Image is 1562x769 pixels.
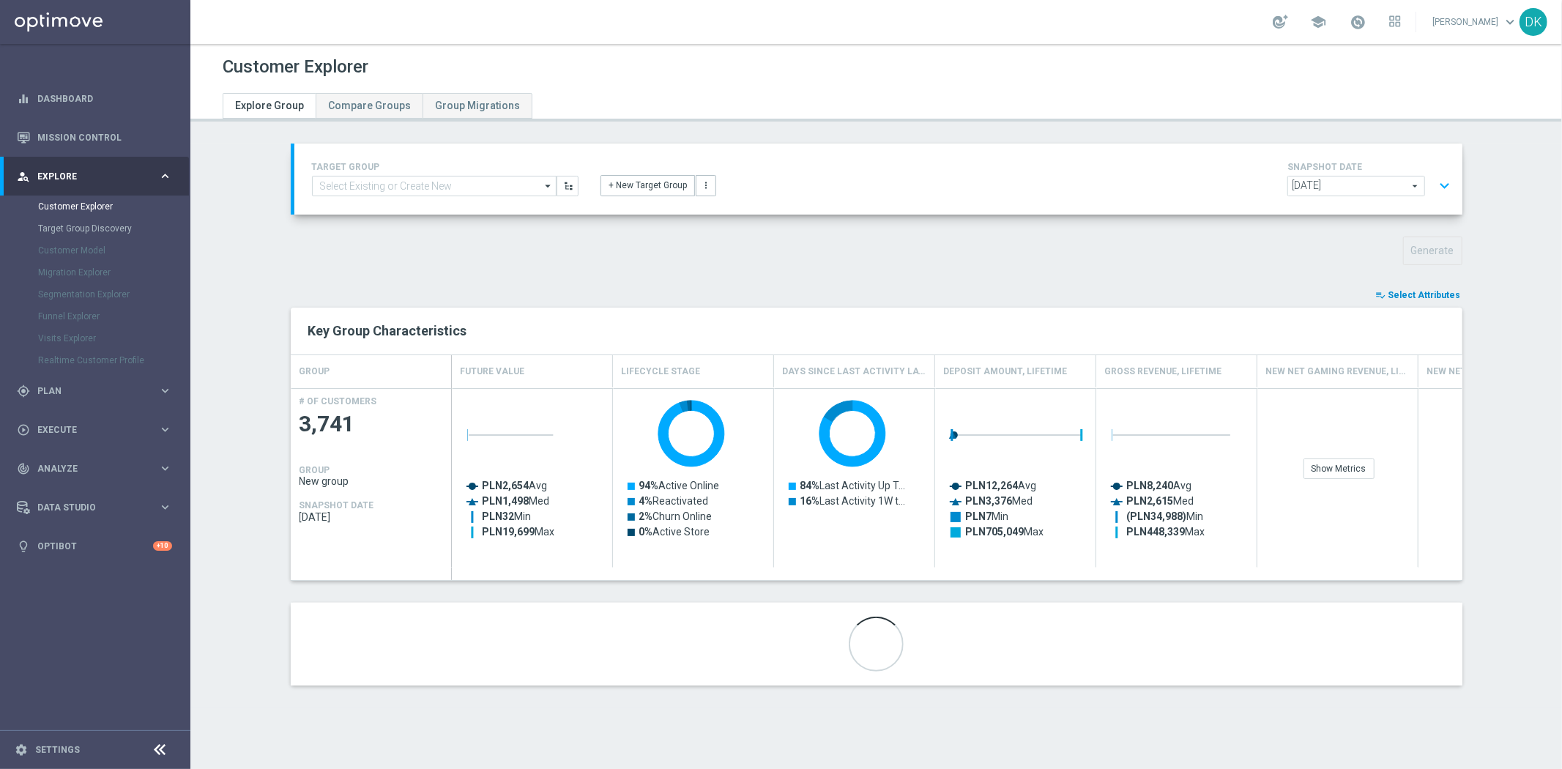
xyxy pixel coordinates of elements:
[1520,8,1547,36] div: DK
[17,462,30,475] i: track_changes
[16,385,173,397] button: gps_fixed Plan keyboard_arrow_right
[482,526,535,538] tspan: PLN19,699
[38,327,189,349] div: Visits Explorer
[482,526,554,538] text: Max
[783,359,926,384] h4: Days Since Last Activity Layer, Non Depositor
[300,465,330,475] h4: GROUP
[38,349,189,371] div: Realtime Customer Profile
[944,359,1068,384] h4: Deposit Amount, Lifetime
[800,480,905,491] text: Last Activity Up T…
[965,526,1024,538] tspan: PLN705,049
[153,541,172,551] div: +10
[639,526,652,538] tspan: 0%
[300,410,443,439] span: 3,741
[1126,526,1185,538] tspan: PLN448,339
[17,540,30,553] i: lightbulb
[35,746,80,754] a: Settings
[17,462,158,475] div: Analyze
[158,384,172,398] i: keyboard_arrow_right
[37,118,172,157] a: Mission Control
[639,480,719,491] text: Active Online
[17,501,158,514] div: Data Studio
[38,239,189,261] div: Customer Model
[38,201,152,212] a: Customer Explorer
[16,132,173,144] button: Mission Control
[328,100,411,111] span: Compare Groups
[461,359,525,384] h4: Future Value
[38,305,189,327] div: Funnel Explorer
[17,118,172,157] div: Mission Control
[965,510,1008,522] text: Min
[639,495,652,507] tspan: 4%
[158,500,172,514] i: keyboard_arrow_right
[17,92,30,105] i: equalizer
[312,158,1445,200] div: TARGET GROUP arrow_drop_down + New Target Group more_vert SNAPSHOT DATE arrow_drop_down expand_more
[800,495,819,507] tspan: 16%
[639,510,652,522] tspan: 2%
[639,510,712,522] text: Churn Online
[16,424,173,436] button: play_circle_outline Execute keyboard_arrow_right
[965,480,1019,491] tspan: PLN12,264
[38,261,189,283] div: Migration Explorer
[965,495,1033,507] text: Med
[17,423,158,436] div: Execute
[37,503,158,512] span: Data Studio
[37,79,172,118] a: Dashboard
[38,218,189,239] div: Target Group Discovery
[158,423,172,436] i: keyboard_arrow_right
[37,426,158,434] span: Execute
[16,171,173,182] button: person_search Explore keyboard_arrow_right
[17,79,172,118] div: Dashboard
[1310,14,1326,30] span: school
[696,175,716,196] button: more_vert
[300,396,377,406] h4: # OF CUSTOMERS
[1376,290,1386,300] i: playlist_add_check
[300,500,374,510] h4: SNAPSHOT DATE
[1126,510,1186,523] tspan: (PLN34,988)
[1375,287,1462,303] button: playlist_add_check Select Attributes
[965,480,1036,491] text: Avg
[600,175,695,196] button: + New Target Group
[1502,14,1518,30] span: keyboard_arrow_down
[312,162,579,172] h4: TARGET GROUP
[965,526,1044,538] text: Max
[482,495,549,507] text: Med
[1126,495,1194,507] text: Med
[16,502,173,513] button: Data Studio keyboard_arrow_right
[482,510,514,522] tspan: PLN32
[1126,510,1203,523] text: Min
[16,540,173,552] button: lightbulb Optibot +10
[17,384,158,398] div: Plan
[639,526,710,538] text: Active Store
[541,177,556,196] i: arrow_drop_down
[1126,480,1191,491] text: Avg
[482,480,529,491] tspan: PLN2,654
[17,170,158,183] div: Explore
[622,359,701,384] h4: Lifecycle Stage
[1105,359,1222,384] h4: Gross Revenue, Lifetime
[300,359,330,384] h4: GROUP
[435,100,520,111] span: Group Migrations
[37,172,158,181] span: Explore
[639,480,658,491] tspan: 94%
[1266,359,1409,384] h4: New Net Gaming Revenue, Lifetime
[308,322,1445,340] h2: Key Group Characteristics
[223,56,368,78] h1: Customer Explorer
[17,384,30,398] i: gps_fixed
[38,196,189,218] div: Customer Explorer
[1126,495,1173,507] tspan: PLN2,615
[37,387,158,395] span: Plan
[37,464,158,473] span: Analyze
[16,463,173,475] button: track_changes Analyze keyboard_arrow_right
[312,176,557,196] input: Select Existing or Create New
[17,170,30,183] i: person_search
[1431,11,1520,33] a: [PERSON_NAME]keyboard_arrow_down
[482,480,547,491] text: Avg
[482,495,529,507] tspan: PLN1,498
[1403,237,1462,265] button: Generate
[158,461,172,475] i: keyboard_arrow_right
